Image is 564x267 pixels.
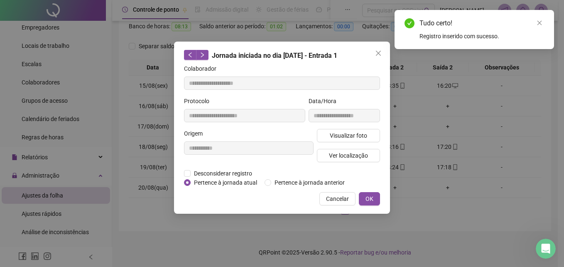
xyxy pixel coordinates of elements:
[329,151,368,160] span: Ver localização
[184,50,196,60] button: left
[319,192,356,205] button: Cancelar
[372,47,385,60] button: Close
[184,129,208,138] label: Origem
[317,129,380,142] button: Visualizar foto
[535,18,544,27] a: Close
[191,178,260,187] span: Pertence à jornada atual
[330,131,367,140] span: Visualizar foto
[536,239,556,259] iframe: Intercom live chat
[405,18,414,28] span: check-circle
[326,194,349,203] span: Cancelar
[365,194,373,203] span: OK
[184,50,380,61] div: Jornada iniciada no dia [DATE] - Entrada 1
[271,178,348,187] span: Pertence à jornada anterior
[537,20,542,26] span: close
[419,32,544,41] div: Registro inserido com sucesso.
[309,96,342,106] label: Data/Hora
[359,192,380,205] button: OK
[184,96,215,106] label: Protocolo
[199,52,205,58] span: right
[419,18,544,28] div: Tudo certo!
[317,149,380,162] button: Ver localização
[191,169,255,178] span: Desconsiderar registro
[187,52,193,58] span: left
[375,50,382,57] span: close
[184,64,222,73] label: Colaborador
[196,50,208,60] button: right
